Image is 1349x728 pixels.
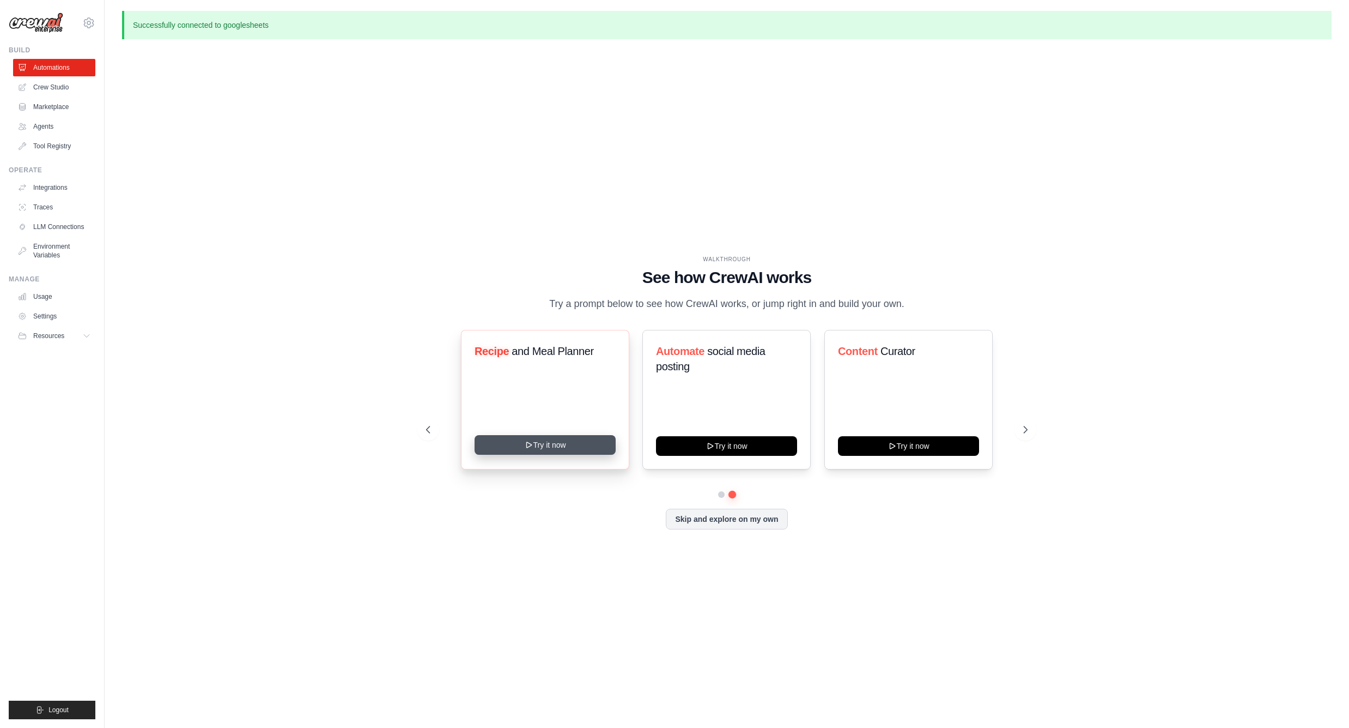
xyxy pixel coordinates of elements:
a: Integrations [13,179,95,196]
button: Try it now [838,436,979,456]
button: Try it now [475,435,616,455]
span: and Meal Planner [512,345,593,357]
div: Build [9,46,95,55]
a: LLM Connections [13,218,95,236]
span: Recipe [475,345,509,357]
div: WALKTHROUGH [426,255,1028,263]
a: Settings [13,308,95,325]
span: social media posting [656,345,765,372]
a: Automations [13,59,95,76]
a: Marketplace [13,98,95,116]
div: 聊天小组件 [1295,676,1349,728]
button: Try it now [656,436,797,456]
a: Tool Registry [13,137,95,155]
button: Logout [9,701,95,719]
a: Environment Variables [13,238,95,264]
span: Resources [33,332,64,340]
h1: See how CrewAI works [426,268,1028,287]
iframe: Chat Widget [1295,676,1349,728]
a: Agents [13,118,95,135]
p: Try a prompt below to see how CrewAI works, or jump right in and build your own. [544,296,910,312]
p: Successfully connected to googlesheets [122,11,1332,39]
span: Content [838,345,878,357]
a: Crew Studio [13,79,95,96]
span: Automate [656,345,704,357]
div: Manage [9,275,95,284]
a: Usage [13,288,95,305]
img: Logo [9,13,63,33]
span: Logout [48,706,69,714]
a: Traces [13,198,95,216]
button: Resources [13,327,95,345]
button: Skip and explore on my own [666,509,787,530]
span: Curator [880,345,915,357]
div: Operate [9,166,95,175]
